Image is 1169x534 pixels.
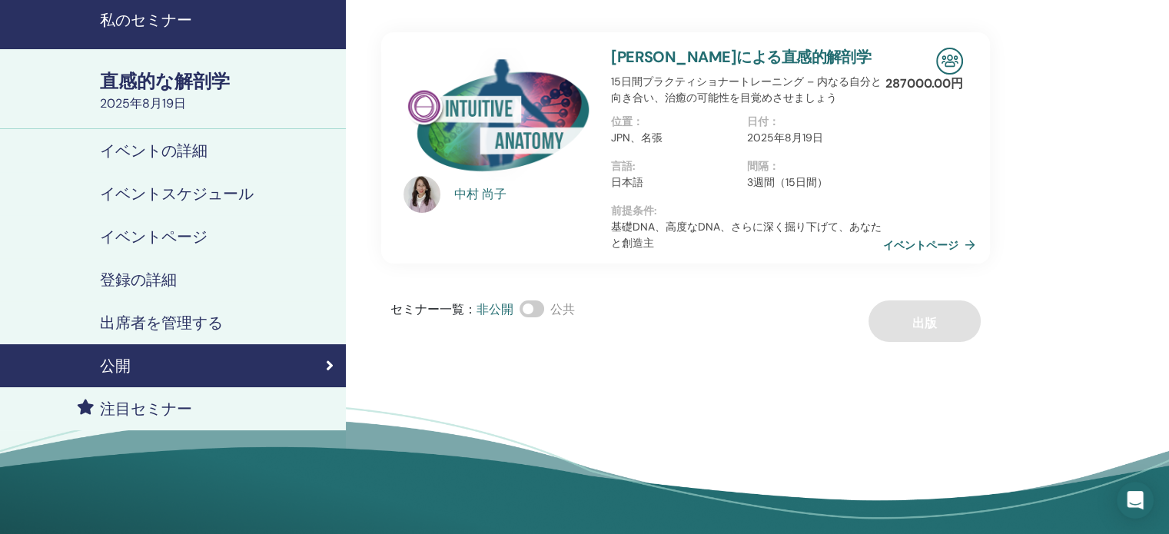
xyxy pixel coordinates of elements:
[100,141,208,161] font: イベントの詳細
[654,204,657,217] font: :
[611,131,663,144] font: JPN、名張
[747,114,769,128] font: 日付
[454,185,596,204] a: 中村 尚子
[883,233,981,256] a: イベントページ
[611,159,633,173] font: 言語
[91,68,346,113] a: 直感的な解剖学2025年8月19日
[100,184,254,204] font: イベントスケジュール
[611,204,654,217] font: 前提条件
[100,10,192,30] font: 私のセミナー
[404,176,440,213] img: default.jpg
[482,186,506,202] font: 尚子
[883,238,958,252] font: イベントページ
[100,399,192,419] font: 注目セミナー
[477,301,513,317] font: 非公開
[100,270,177,290] font: 登録の詳細
[611,47,871,67] a: [PERSON_NAME]による直感的解剖学
[404,48,593,181] img: 直感的な解剖学
[550,301,575,317] font: 公共
[611,175,643,189] font: 日本語
[454,186,479,202] font: 中村
[611,75,882,104] font: 15日間プラクティショナートレーニング – 内なる自分と向き合い、治癒の可能性を目覚めさせましょう
[633,114,643,128] font: ：
[100,356,131,376] font: 公開
[936,48,963,75] img: 対面セミナー
[1117,482,1154,519] div: インターコムメッセンジャーを開く
[747,175,828,189] font: 3週間（15日間）
[611,114,633,128] font: 位置
[747,131,823,144] font: 2025年8月19日
[951,75,963,91] font: 円
[747,159,769,173] font: 間隔
[100,95,186,111] font: 2025年8月19日
[885,75,951,91] font: 287000.00
[464,301,477,317] font: ：
[100,227,208,247] font: イベントページ
[100,313,223,333] font: 出席者を管理する
[769,114,779,128] font: ：
[769,159,779,173] font: ：
[611,220,882,250] font: 基礎DNA、高度なDNA、さらに深く掘り下げて、あなたと創造主
[390,301,464,317] font: セミナー一覧
[100,69,230,93] font: 直感的な解剖学
[633,159,636,173] font: :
